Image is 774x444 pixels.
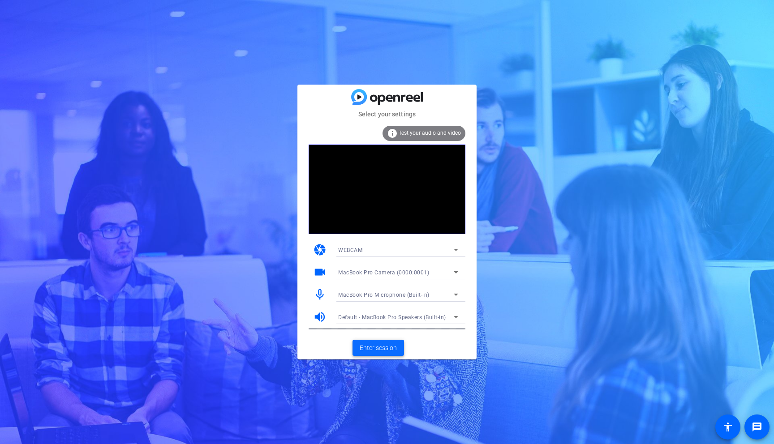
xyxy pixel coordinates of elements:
mat-icon: message [752,422,762,432]
mat-icon: info [387,128,398,139]
span: MacBook Pro Microphone (Built-in) [338,292,430,298]
button: Enter session [353,340,404,356]
mat-icon: mic_none [313,288,327,301]
mat-icon: accessibility [722,422,733,432]
mat-icon: volume_up [313,310,327,324]
span: WEBCAM [338,247,362,253]
span: Enter session [360,343,397,353]
mat-icon: videocam [313,265,327,279]
img: blue-gradient.svg [351,89,423,105]
span: MacBook Pro Camera (0000:0001) [338,269,429,276]
mat-card-subtitle: Select your settings [297,109,477,119]
mat-icon: camera [313,243,327,256]
span: Test your audio and video [399,130,461,136]
span: Default - MacBook Pro Speakers (Built-in) [338,314,446,320]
